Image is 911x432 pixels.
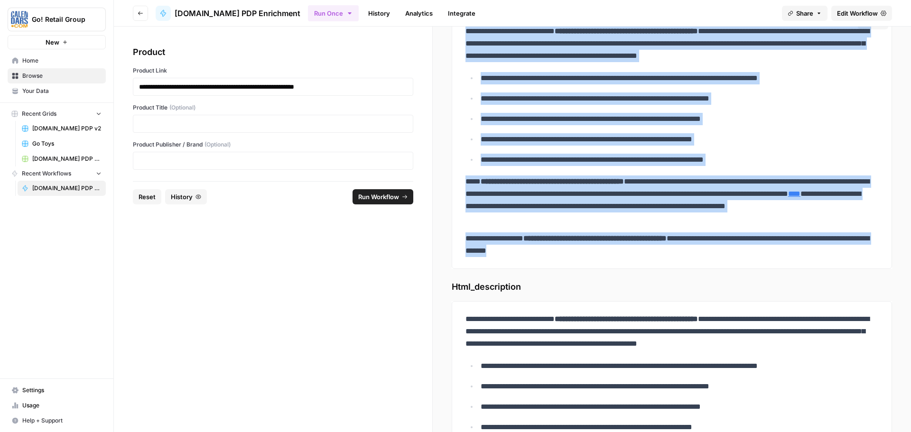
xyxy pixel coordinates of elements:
span: Run Workflow [358,192,399,202]
span: Recent Grids [22,110,56,118]
button: New [8,35,106,49]
button: Recent Workflows [8,166,106,181]
span: [DOMAIN_NAME] PDP v2 [32,124,102,133]
label: Product Title [133,103,413,112]
img: Go! Retail Group Logo [11,11,28,28]
button: Reset [133,189,161,204]
a: [DOMAIN_NAME] PDP v2 [18,121,106,136]
button: Workspace: Go! Retail Group [8,8,106,31]
span: Recent Workflows [22,169,71,178]
a: History [363,6,396,21]
a: Go Toys [18,136,106,151]
span: Go Toys [32,139,102,148]
span: Browse [22,72,102,80]
a: [DOMAIN_NAME] PDP Enrichment [18,181,106,196]
span: Go! Retail Group [32,15,89,24]
span: Your Data [22,87,102,95]
a: Home [8,53,106,68]
a: Usage [8,398,106,413]
button: Share [782,6,827,21]
a: Edit Workflow [831,6,892,21]
button: History [165,189,207,204]
a: Settings [8,383,106,398]
span: (Optional) [169,103,195,112]
button: Help + Support [8,413,106,428]
span: Help + Support [22,416,102,425]
span: Edit Workflow [837,9,878,18]
button: Recent Grids [8,107,106,121]
a: [DOMAIN_NAME] PDP Enrichment [156,6,300,21]
span: Usage [22,401,102,410]
span: Settings [22,386,102,395]
a: [DOMAIN_NAME] PDP Enrichment Grid [18,151,106,166]
span: [DOMAIN_NAME] PDP Enrichment [175,8,300,19]
button: Run Workflow [353,189,413,204]
label: Product Link [133,66,413,75]
span: [DOMAIN_NAME] PDP Enrichment [32,184,102,193]
span: Home [22,56,102,65]
a: Integrate [442,6,481,21]
a: Analytics [400,6,438,21]
span: Reset [139,192,156,202]
span: History [171,192,193,202]
a: Browse [8,68,106,83]
span: Share [796,9,813,18]
div: Product [133,46,413,59]
label: Product Publisher / Brand [133,140,413,149]
span: New [46,37,59,47]
span: Html_description [452,280,892,294]
span: [DOMAIN_NAME] PDP Enrichment Grid [32,155,102,163]
button: Run Once [308,5,359,21]
a: Your Data [8,83,106,99]
span: (Optional) [205,140,231,149]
